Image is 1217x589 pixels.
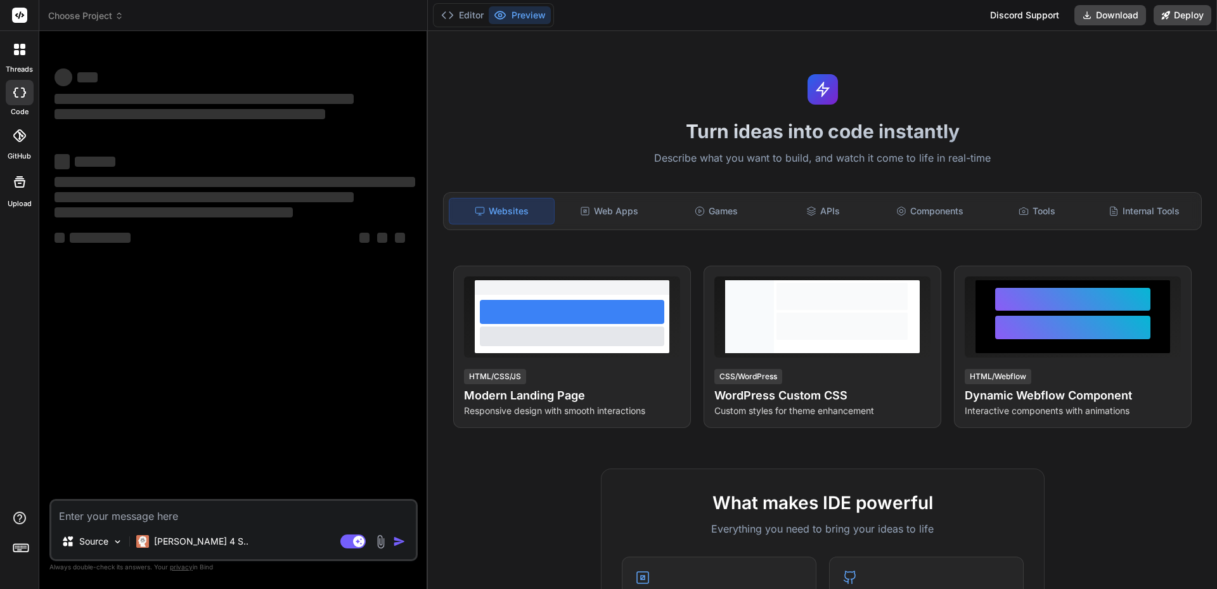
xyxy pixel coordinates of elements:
[965,369,1031,384] div: HTML/Webflow
[965,405,1181,417] p: Interactive components with animations
[464,387,680,405] h4: Modern Landing Page
[557,198,662,224] div: Web Apps
[464,405,680,417] p: Responsive design with smooth interactions
[435,150,1209,167] p: Describe what you want to build, and watch it come to life in real-time
[8,198,32,209] label: Upload
[985,198,1090,224] div: Tools
[714,387,930,405] h4: WordPress Custom CSS
[8,151,31,162] label: GitHub
[55,109,325,119] span: ‌
[489,6,551,24] button: Preview
[622,521,1024,536] p: Everything you need to bring your ideas to life
[136,535,149,548] img: Claude 4 Sonnet
[714,369,782,384] div: CSS/WordPress
[55,233,65,243] span: ‌
[771,198,875,224] div: APIs
[373,534,388,549] img: attachment
[664,198,769,224] div: Games
[878,198,982,224] div: Components
[170,563,193,571] span: privacy
[70,233,131,243] span: ‌
[55,192,354,202] span: ‌
[435,120,1209,143] h1: Turn ideas into code instantly
[55,154,70,169] span: ‌
[11,107,29,117] label: code
[49,561,418,573] p: Always double-check its answers. Your in Bind
[464,369,526,384] div: HTML/CSS/JS
[982,5,1067,25] div: Discord Support
[622,489,1024,516] h2: What makes IDE powerful
[75,157,115,167] span: ‌
[395,233,405,243] span: ‌
[112,536,123,547] img: Pick Models
[449,198,555,224] div: Websites
[55,207,293,217] span: ‌
[55,68,72,86] span: ‌
[79,535,108,548] p: Source
[77,72,98,82] span: ‌
[714,405,930,417] p: Custom styles for theme enhancement
[1074,5,1146,25] button: Download
[1091,198,1196,224] div: Internal Tools
[48,10,124,22] span: Choose Project
[377,233,387,243] span: ‌
[436,6,489,24] button: Editor
[965,387,1181,405] h4: Dynamic Webflow Component
[359,233,370,243] span: ‌
[1154,5,1211,25] button: Deploy
[154,535,248,548] p: [PERSON_NAME] 4 S..
[55,94,354,104] span: ‌
[55,177,415,187] span: ‌
[393,535,406,548] img: icon
[6,64,33,75] label: threads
